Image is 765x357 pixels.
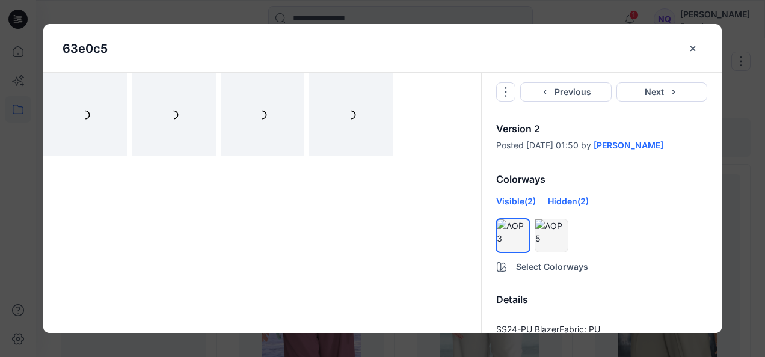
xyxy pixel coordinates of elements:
p: 63e0c5 [63,40,108,58]
button: Next [616,82,708,102]
div: Hidden (2) [548,195,589,216]
div: hide/show colorwayAOP 5 [535,219,568,252]
div: Colorways [482,164,722,195]
a: [PERSON_NAME] [594,141,663,150]
p: SS24-PU BlazerFabric: PU [496,325,707,334]
button: close-btn [684,39,702,58]
div: hide/show colorwayAOP 3 [496,219,530,252]
div: Posted [DATE] 01:50 by [496,141,707,150]
button: Previous [520,82,612,102]
button: Options [496,82,515,102]
div: Details [482,284,722,315]
button: Select Colorways [482,255,722,274]
div: Visible (2) [496,195,536,216]
p: Version 2 [496,124,707,133]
